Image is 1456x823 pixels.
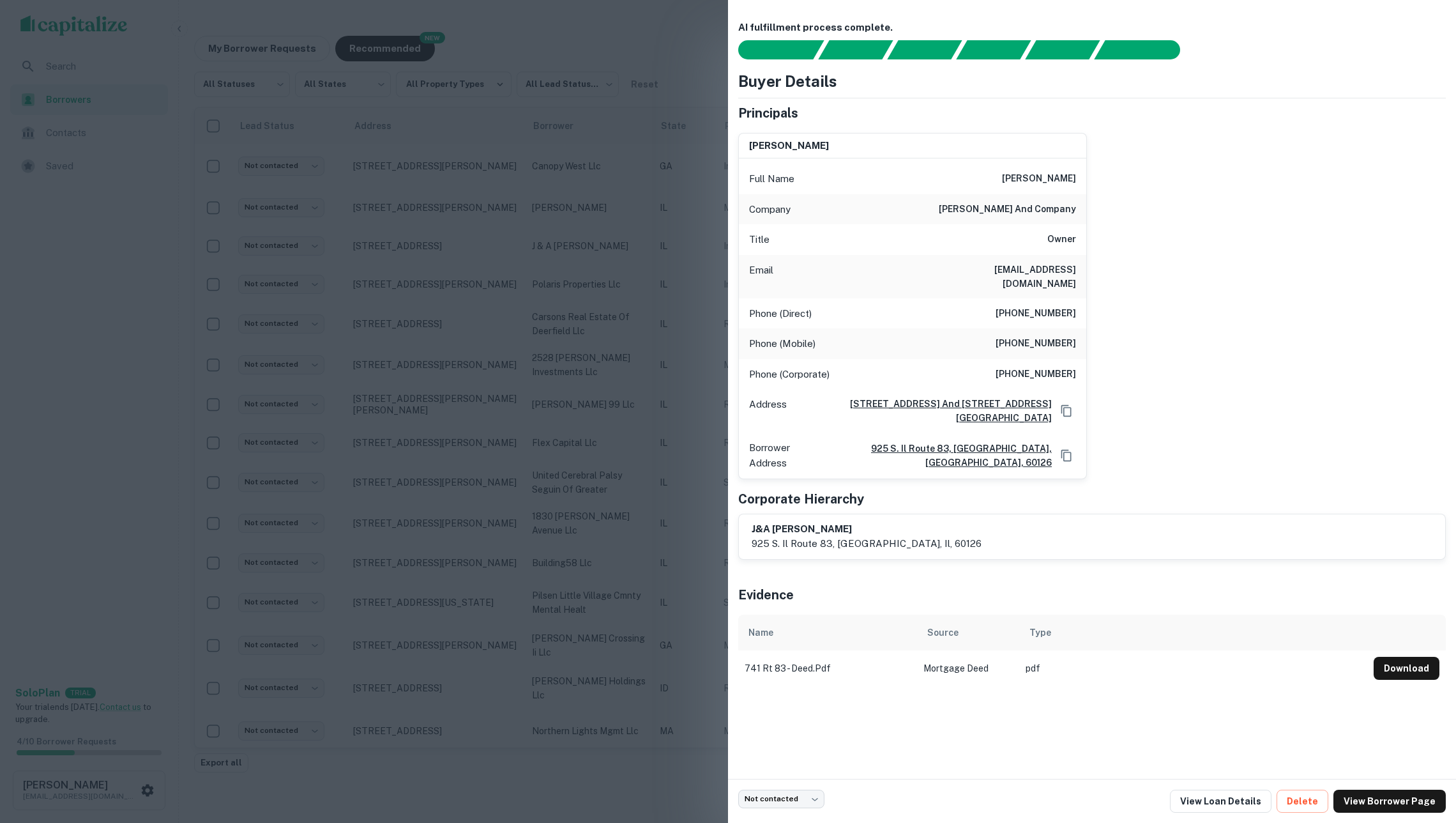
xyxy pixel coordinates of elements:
td: pdf [1019,650,1367,686]
button: Copy Address [1057,446,1076,465]
h6: [PERSON_NAME] [1002,171,1076,187]
h6: [PHONE_NUMBER] [996,306,1076,321]
div: Source [927,625,959,640]
h6: AI fulfillment process complete. [738,20,1446,35]
a: 925 s. il route 83, [GEOGRAPHIC_DATA], [GEOGRAPHIC_DATA], 60126 [815,442,1052,470]
p: Title [749,232,770,247]
button: Copy Address [1057,401,1076,420]
iframe: Chat Widget [1392,721,1456,782]
div: Principals found, still searching for contact information. This may take time... [1025,40,1100,59]
h6: [PHONE_NUMBER] [996,367,1076,382]
h6: [EMAIL_ADDRESS][DOMAIN_NAME] [923,263,1076,291]
a: View Loan Details [1170,790,1271,813]
div: Sending borrower request to AI... [723,40,819,59]
button: Delete [1277,790,1328,813]
a: View Borrower Page [1333,790,1446,813]
p: Phone (Corporate) [749,367,830,382]
h6: j&a [PERSON_NAME] [752,522,982,537]
p: Borrower Address [749,440,810,470]
h5: Corporate Hierarchy [738,489,864,509]
td: 741 rt 83 - deed.pdf [738,650,917,686]
p: Phone (Direct) [749,306,812,321]
h6: Owner [1047,232,1076,247]
td: Mortgage Deed [917,650,1019,686]
div: scrollable content [738,615,1446,686]
th: Type [1019,615,1367,650]
div: Name [748,625,773,640]
div: Type [1029,625,1051,640]
div: AI fulfillment process complete. [1095,40,1195,59]
p: Phone (Mobile) [749,336,815,351]
h5: Principals [738,104,798,123]
h4: Buyer Details [738,70,837,93]
div: Your request is received and processing... [818,40,893,59]
h6: [PHONE_NUMBER] [996,336,1076,351]
th: Name [738,615,917,650]
p: Full Name [749,171,794,187]
div: Documents found, AI parsing details... [887,40,962,59]
div: Principals found, AI now looking for contact information... [956,40,1031,59]
p: Email [749,263,773,291]
div: Not contacted [738,790,824,808]
p: Company [749,202,791,217]
h6: [PERSON_NAME] [749,139,829,153]
h5: Evidence [738,585,794,604]
a: [STREET_ADDRESS] And [STREET_ADDRESS][GEOGRAPHIC_DATA] [792,397,1052,425]
th: Source [917,615,1019,650]
h6: [PERSON_NAME] and company [939,202,1076,217]
p: Address [749,397,787,425]
p: 925 s. il route 83, [GEOGRAPHIC_DATA], il, 60126 [752,536,982,551]
button: Download [1374,657,1439,680]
